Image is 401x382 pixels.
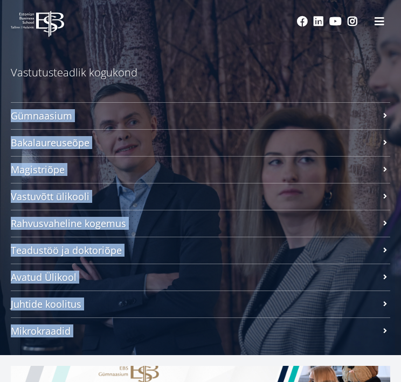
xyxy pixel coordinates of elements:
span: Bakalaureuseõpe [11,137,379,148]
a: Gümnaasium [11,102,390,129]
a: Linkedin [313,16,324,27]
a: Instagram [347,16,358,27]
a: Vastuvõtt ülikooli [11,183,390,210]
a: Teadustöö ja doktoriõpe [11,237,390,264]
a: Mikrokraadid [11,317,390,344]
a: Rahvusvaheline kogemus [11,210,390,237]
a: Avatud Ülikool [11,264,390,291]
span: Rahvusvaheline kogemus [11,218,379,229]
a: Juhtide koolitus [11,291,390,317]
span: Teadustöö ja doktoriõpe [11,245,379,256]
a: Youtube [329,16,342,27]
span: Avatud Ülikool [11,272,379,282]
span: Magistriõpe [11,164,379,175]
a: Facebook [297,16,308,27]
a: Bakalaureuseõpe [11,129,390,156]
p: Vastutusteadlik kogukond [11,65,390,81]
span: Gümnaasium [11,110,379,121]
span: Vastuvõtt ülikooli [11,191,379,202]
span: Mikrokraadid [11,326,379,336]
span: Juhtide koolitus [11,299,379,309]
a: Magistriõpe [11,156,390,183]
